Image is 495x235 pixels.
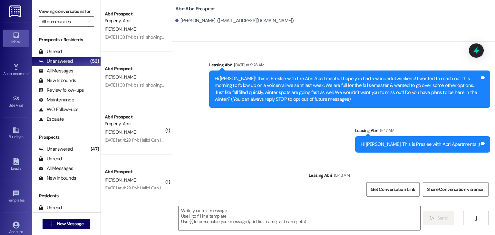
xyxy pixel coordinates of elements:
[105,177,137,183] span: [PERSON_NAME]
[39,204,62,211] div: Unread
[89,144,101,154] div: (47)
[39,155,62,162] div: Unread
[87,19,91,24] i: 
[9,5,23,17] img: ResiDesk Logo
[39,116,64,123] div: Escalate
[39,146,73,153] div: Unanswered
[215,75,480,103] div: Hi [PERSON_NAME]! This is Preslee with the Abri Apartments. I hope you had a wonderful weekend! I...
[39,175,76,182] div: New Inbounds
[175,5,215,12] b: Abri: Abri Prospect
[430,216,434,221] i: 
[39,87,84,94] div: Review follow-ups
[366,182,419,197] button: Get Conversation Link
[49,221,54,227] i: 
[25,197,26,202] span: •
[3,156,29,174] a: Leads
[105,120,164,127] div: Property: Abri
[309,172,490,181] div: Leasing Abri
[437,215,447,221] span: Send
[232,61,264,68] div: [DATE] at 9:28 AM
[105,65,164,72] div: Abri Prospect
[42,16,84,27] input: All communities
[3,188,29,205] a: Templates •
[29,70,30,75] span: •
[473,216,478,221] i: 
[39,58,73,65] div: Unanswered
[423,182,489,197] button: Share Conversation via email
[3,125,29,142] a: Buildings
[105,11,164,17] div: Abri Prospect
[105,114,164,120] div: Abri Prospect
[105,34,186,40] div: [DATE] 1:03 PM: It's still showing 380 for rent.
[423,211,454,225] button: Send
[361,141,480,148] div: Hi [PERSON_NAME]. This is Preslee with Abri Apartments :)
[3,30,29,47] a: Inbox
[32,193,101,199] div: Residents
[39,48,62,55] div: Unread
[23,102,24,107] span: •
[43,219,90,229] button: New Message
[332,172,350,179] div: 10:43 AM
[105,168,164,175] div: Abri Prospect
[39,77,76,84] div: New Inbounds
[32,134,101,141] div: Prospects
[105,74,137,80] span: [PERSON_NAME]
[355,127,490,136] div: Leasing Abri
[105,129,137,135] span: [PERSON_NAME]
[371,186,415,193] span: Get Conversation Link
[39,165,73,172] div: All Messages
[39,106,78,113] div: WO Follow-ups
[378,127,394,134] div: 9:47 AM
[105,82,186,88] div: [DATE] 1:03 PM: It's still showing 380 for rent.
[89,56,101,66] div: (53)
[39,68,73,74] div: All Messages
[105,26,137,32] span: [PERSON_NAME]
[39,6,94,16] label: Viewing conversations for
[57,221,83,227] span: New Message
[427,186,484,193] span: Share Conversation via email
[105,137,416,143] div: [DATE] at 4:29 PM: Hello! Can I put in another maintenance request from my bathroom sink please? ...
[39,97,74,103] div: Maintenance
[175,17,294,24] div: [PERSON_NAME]. ([EMAIL_ADDRESS][DOMAIN_NAME])
[105,17,164,24] div: Property: Abri
[3,93,29,110] a: Site Visit •
[209,61,490,70] div: Leasing Abri
[105,185,416,191] div: [DATE] at 4:29 PM: Hello! Can I put in another maintenance request from my bathroom sink please? ...
[32,36,101,43] div: Prospects + Residents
